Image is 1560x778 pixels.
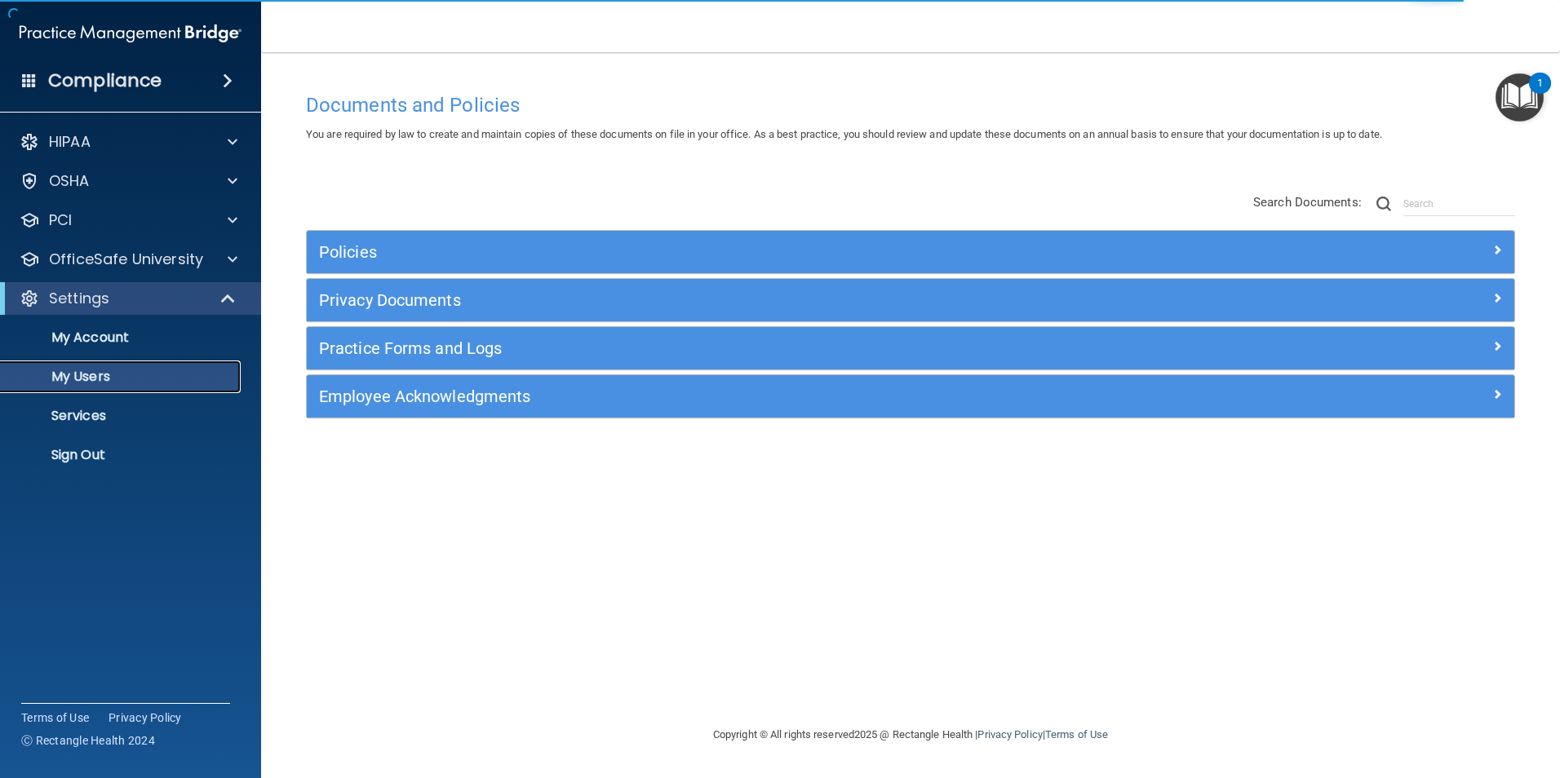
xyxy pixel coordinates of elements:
input: Search [1403,192,1515,216]
p: PCI [49,210,72,230]
a: Privacy Documents [319,287,1502,313]
iframe: Drift Widget Chat Controller [1278,662,1540,727]
span: You are required by law to create and maintain copies of these documents on file in your office. ... [306,128,1382,140]
a: OSHA [20,171,237,191]
span: Ⓒ Rectangle Health 2024 [21,732,155,749]
a: PCI [20,210,237,230]
a: Practice Forms and Logs [319,335,1502,361]
button: Open Resource Center, 1 new notification [1496,73,1544,122]
a: HIPAA [20,132,237,152]
img: PMB logo [20,17,242,50]
a: OfficeSafe University [20,250,237,269]
p: OfficeSafe University [49,250,203,269]
div: 1 [1537,83,1543,104]
a: Privacy Policy [109,709,182,726]
a: Employee Acknowledgments [319,383,1502,409]
h4: Documents and Policies [306,95,1515,116]
p: Settings [49,289,109,308]
h5: Employee Acknowledgments [319,387,1200,405]
p: Services [11,408,233,424]
div: Copyright © All rights reserved 2025 @ Rectangle Health | | [613,709,1208,761]
h5: Practice Forms and Logs [319,339,1200,357]
a: Settings [20,289,237,308]
h5: Privacy Documents [319,291,1200,309]
h5: Policies [319,243,1200,261]
p: My Users [11,369,233,385]
p: My Account [11,329,233,346]
h4: Compliance [48,69,162,92]
p: Sign Out [11,447,233,463]
p: OSHA [49,171,90,191]
a: Policies [319,239,1502,265]
a: Terms of Use [21,709,89,726]
a: Terms of Use [1045,728,1108,740]
img: ic-search.3b580494.png [1376,197,1391,211]
span: Search Documents: [1253,195,1362,210]
p: HIPAA [49,132,91,152]
a: Privacy Policy [977,728,1042,740]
